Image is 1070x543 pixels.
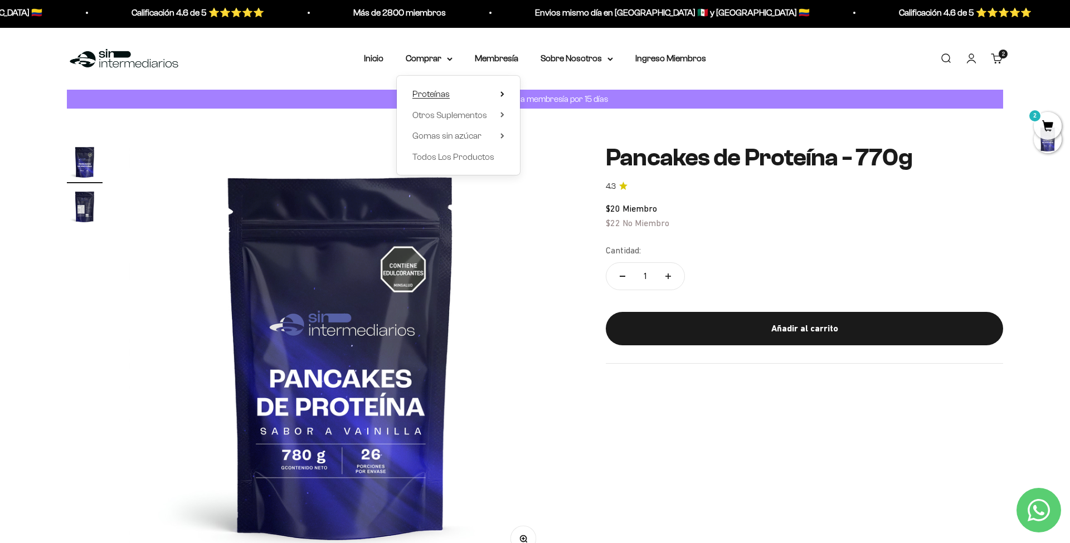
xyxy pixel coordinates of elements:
summary: Gomas sin azúcar [412,129,504,143]
div: Detalles sobre ingredientes "limpios" [13,78,231,97]
summary: Sobre Nosotros [541,51,613,66]
summary: Otros Suplementos [412,107,504,122]
span: Gomas sin azúcar [412,131,481,140]
h1: Pancakes de Proteína - 770g [606,144,1003,171]
img: Pancakes de Proteína - 770g [67,189,103,224]
span: Miembro [622,203,657,213]
button: Enviar [182,192,231,211]
button: Reducir cantidad [606,263,639,290]
div: Comparativa con otros productos similares [13,145,231,164]
a: Membresía [475,53,518,63]
span: Otros Suplementos [412,110,487,119]
button: Ir al artículo 2 [67,189,103,228]
mark: 2 [1028,109,1042,123]
span: Proteínas [412,89,450,99]
a: 2 [991,52,1003,65]
span: $20 [606,203,620,213]
summary: Comprar [406,51,453,66]
summary: Proteínas [412,87,504,101]
p: Más de 2800 miembros [344,6,437,20]
input: Otra (por favor especifica) [37,168,230,186]
button: Añadir al carrito [606,312,1003,345]
p: Para decidirte a comprar este suplemento, ¿qué información específica sobre su pureza, origen o c... [13,18,231,69]
p: Calificación 4.6 de 5 ⭐️⭐️⭐️⭐️⭐️ [123,6,255,20]
button: Ir al artículo 1 [67,144,103,183]
a: Todos Los Productos [412,149,504,164]
span: Enviar [183,192,230,211]
a: Ingreso Miembros [635,53,706,63]
span: $22 [606,218,620,228]
p: Envios mismo día en [GEOGRAPHIC_DATA] 🇲🇽 y [GEOGRAPHIC_DATA] 🇨🇴 [526,6,801,20]
button: Aumentar cantidad [652,263,684,290]
p: Calificación 4.6 de 5 ⭐️⭐️⭐️⭐️⭐️ [890,6,1023,20]
div: Certificaciones de calidad [13,123,231,142]
span: No Miembro [622,218,669,228]
img: Pancakes de Proteína - 770g [67,144,103,180]
label: Cantidad: [606,243,641,258]
a: 2 [1034,121,1062,133]
a: Inicio [364,53,383,63]
div: Añadir al carrito [628,321,981,336]
a: 4.34.3 de 5.0 estrellas [606,180,1003,193]
span: 4.3 [606,180,616,193]
cart-count: 2 [999,50,1008,58]
p: Prueba GRATIS la membresía por 15 días [459,92,611,106]
span: Todos Los Productos [412,151,494,161]
div: País de origen de ingredientes [13,100,231,120]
